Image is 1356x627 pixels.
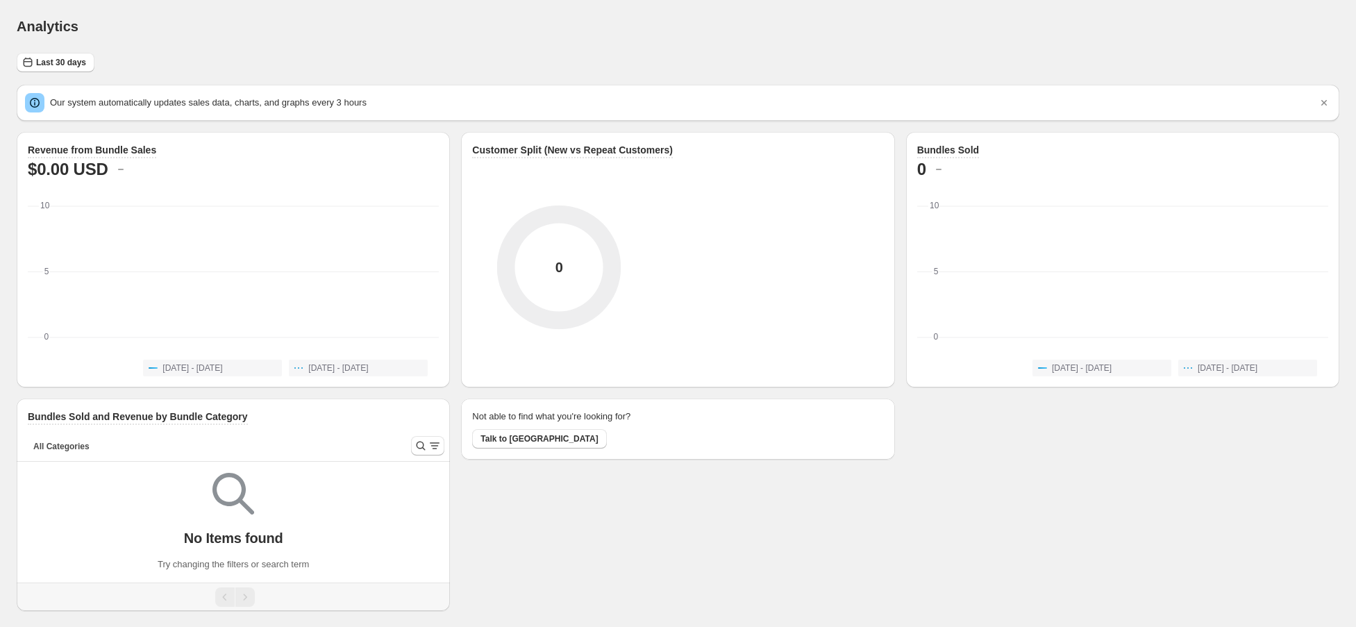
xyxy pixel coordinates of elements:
[308,362,368,374] span: [DATE] - [DATE]
[158,558,309,571] p: Try changing the filters or search term
[1198,362,1257,374] span: [DATE] - [DATE]
[28,143,156,157] h3: Revenue from Bundle Sales
[44,332,49,342] text: 0
[917,158,926,181] h2: 0
[17,18,78,35] h1: Analytics
[480,433,598,444] span: Talk to [GEOGRAPHIC_DATA]
[289,360,428,376] button: [DATE] - [DATE]
[411,436,444,455] button: Search and filter results
[162,362,222,374] span: [DATE] - [DATE]
[40,201,50,210] text: 10
[28,158,108,181] h2: $0.00 USD
[1052,362,1112,374] span: [DATE] - [DATE]
[933,332,938,342] text: 0
[1314,93,1334,112] button: Dismiss notification
[44,267,49,276] text: 5
[933,267,938,276] text: 5
[33,441,90,452] span: All Categories
[930,201,939,210] text: 10
[917,143,979,157] h3: Bundles Sold
[36,57,86,68] span: Last 30 days
[184,530,283,546] p: No Items found
[50,97,367,108] span: Our system automatically updates sales data, charts, and graphs every 3 hours
[1178,360,1317,376] button: [DATE] - [DATE]
[472,410,630,424] h2: Not able to find what you're looking for?
[17,53,94,72] button: Last 30 days
[28,410,248,424] h3: Bundles Sold and Revenue by Bundle Category
[1032,360,1171,376] button: [DATE] - [DATE]
[212,473,254,515] img: Empty search results
[17,583,450,611] nav: Pagination
[472,143,673,157] h3: Customer Split (New vs Repeat Customers)
[143,360,282,376] button: [DATE] - [DATE]
[472,429,606,449] button: Talk to [GEOGRAPHIC_DATA]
